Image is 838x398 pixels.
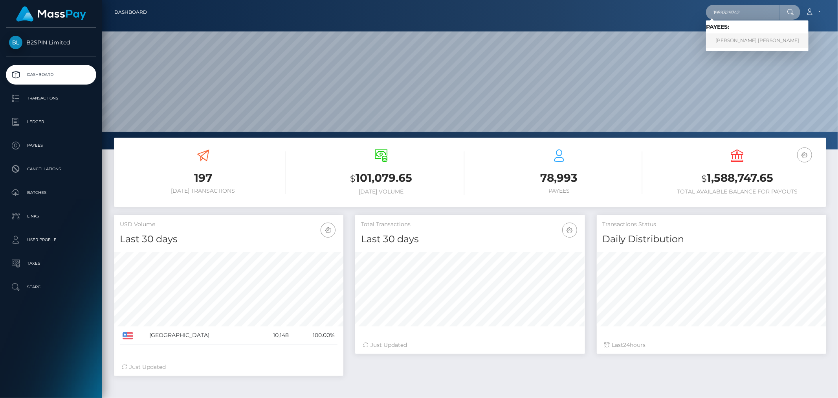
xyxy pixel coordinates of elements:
h5: Transactions Status [603,221,820,228]
img: B2SPIN Limited [9,36,22,49]
p: Taxes [9,258,93,269]
a: User Profile [6,230,96,250]
h6: Payees [476,188,642,194]
td: 100.00% [292,326,337,345]
h3: 197 [120,170,286,186]
span: B2SPIN Limited [6,39,96,46]
h4: Last 30 days [361,232,579,246]
h5: Total Transactions [361,221,579,228]
input: Search... [706,5,780,20]
h3: 78,993 [476,170,642,186]
a: Taxes [6,254,96,273]
a: Transactions [6,88,96,108]
td: 10,148 [256,326,292,345]
h6: [DATE] Transactions [120,188,286,194]
p: Transactions [9,92,93,104]
p: Cancellations [9,163,93,175]
p: Links [9,210,93,222]
p: Payees [9,140,93,151]
small: $ [701,173,707,184]
p: Dashboard [9,69,93,81]
a: Dashboard [6,65,96,85]
h6: [DATE] Volume [298,188,464,195]
h5: USD Volume [120,221,337,228]
p: User Profile [9,234,93,246]
h6: Payees: [706,24,809,30]
a: Search [6,277,96,297]
a: Payees [6,136,96,155]
span: 24 [623,341,630,348]
div: Just Updated [122,363,336,371]
a: Dashboard [114,4,147,20]
td: [GEOGRAPHIC_DATA] [147,326,256,345]
h3: 101,079.65 [298,170,464,186]
a: [PERSON_NAME] [PERSON_NAME] [706,33,809,48]
h4: Daily Distribution [603,232,820,246]
img: US.png [123,332,133,339]
a: Cancellations [6,159,96,179]
h6: Total Available Balance for Payouts [654,188,820,195]
a: Links [6,206,96,226]
p: Ledger [9,116,93,128]
a: Ledger [6,112,96,132]
h4: Last 30 days [120,232,337,246]
p: Search [9,281,93,293]
small: $ [350,173,356,184]
div: Just Updated [363,341,577,349]
a: Batches [6,183,96,203]
p: Batches [9,187,93,199]
div: Last hours [605,341,818,349]
h3: 1,588,747.65 [654,170,820,186]
img: MassPay Logo [16,6,86,22]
